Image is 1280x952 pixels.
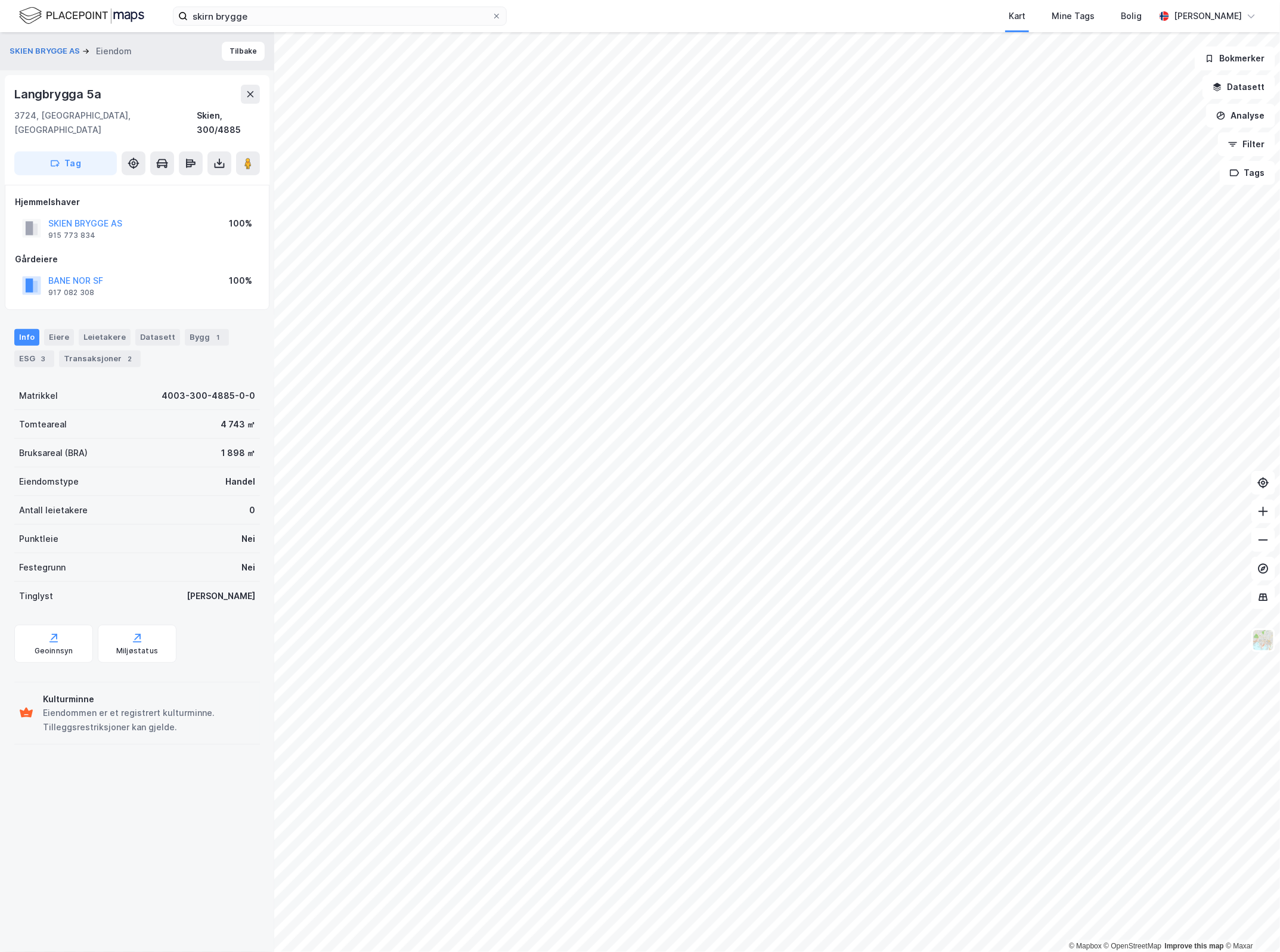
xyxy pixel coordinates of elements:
[19,446,88,460] div: Bruksareal (BRA)
[1252,629,1275,652] img: Z
[225,475,255,489] div: Handel
[44,329,74,346] div: Eiere
[241,532,255,546] div: Nei
[222,42,265,61] button: Tilbake
[19,589,53,603] div: Tinglyst
[19,475,79,489] div: Eiendomstype
[135,329,180,346] div: Datasett
[43,692,255,706] div: Kulturminne
[19,417,67,432] div: Tomteareal
[1121,9,1142,23] div: Bolig
[79,329,131,346] div: Leietakere
[187,589,255,603] div: [PERSON_NAME]
[221,417,255,432] div: 4 743 ㎡
[197,108,260,137] div: Skien, 300/4885
[241,560,255,575] div: Nei
[59,351,141,367] div: Transaksjoner
[1174,9,1242,23] div: [PERSON_NAME]
[14,85,103,104] div: Langbrygga 5a
[1069,942,1102,950] a: Mapbox
[229,274,252,288] div: 100%
[1206,104,1275,128] button: Analyse
[19,503,88,517] div: Antall leietakere
[1218,132,1275,156] button: Filter
[48,288,94,297] div: 917 082 308
[212,331,224,343] div: 1
[1052,9,1095,23] div: Mine Tags
[19,389,58,403] div: Matrikkel
[1202,75,1275,99] button: Datasett
[38,353,49,365] div: 3
[124,353,136,365] div: 2
[15,195,259,209] div: Hjemmelshaver
[229,216,252,231] div: 100%
[48,231,95,240] div: 915 773 834
[221,446,255,460] div: 1 898 ㎡
[1220,895,1280,952] iframe: Chat Widget
[1104,942,1162,950] a: OpenStreetMap
[14,351,54,367] div: ESG
[15,252,259,266] div: Gårdeiere
[185,329,229,346] div: Bygg
[14,329,39,346] div: Info
[19,560,66,575] div: Festegrunn
[19,5,144,26] img: logo.f888ab2527a4732fd821a326f86c7f29.svg
[1220,895,1280,952] div: Kontrollprogram for chat
[1195,46,1275,70] button: Bokmerker
[188,7,492,25] input: Søk på adresse, matrikkel, gårdeiere, leietakere eller personer
[14,151,117,175] button: Tag
[162,389,255,403] div: 4003-300-4885-0-0
[1009,9,1025,23] div: Kart
[1165,942,1224,950] a: Improve this map
[96,44,132,58] div: Eiendom
[10,45,82,57] button: SKIEN BRYGGE AS
[14,108,197,137] div: 3724, [GEOGRAPHIC_DATA], [GEOGRAPHIC_DATA]
[1220,161,1275,185] button: Tags
[43,706,255,734] div: Eiendommen er et registrert kulturminne. Tilleggsrestriksjoner kan gjelde.
[35,646,73,656] div: Geoinnsyn
[249,503,255,517] div: 0
[116,646,158,656] div: Miljøstatus
[19,532,58,546] div: Punktleie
